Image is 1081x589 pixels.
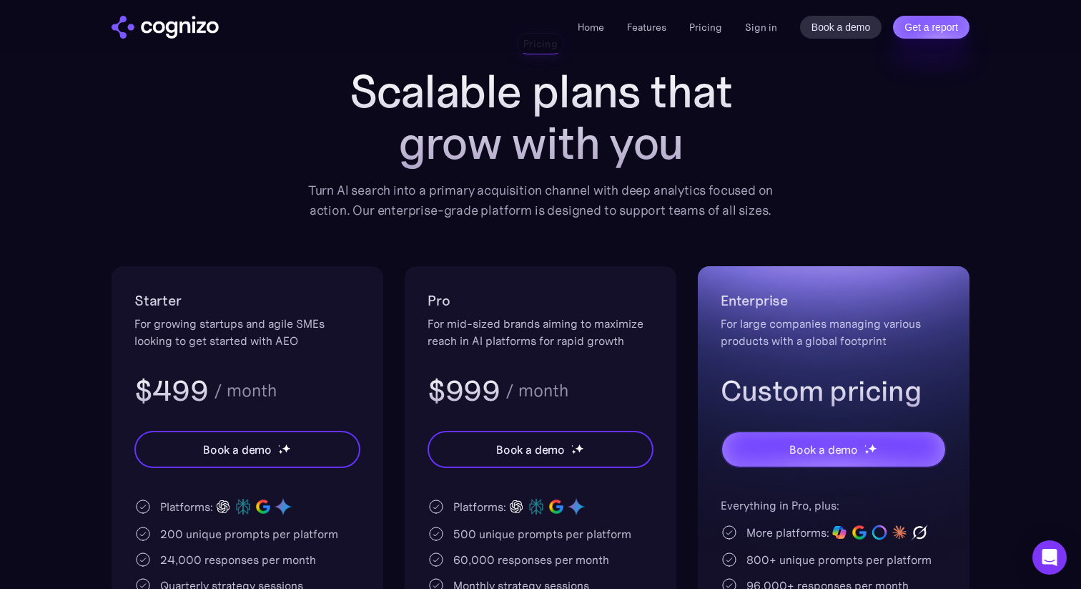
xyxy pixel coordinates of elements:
div: Everything in Pro, plus: [721,497,947,514]
a: home [112,16,219,39]
img: star [868,444,877,453]
img: star [571,449,576,454]
a: Book a demostarstarstar [134,431,360,468]
div: More platforms: [746,524,829,541]
a: Get a report [893,16,969,39]
div: For mid-sized brands aiming to maximize reach in AI platforms for rapid growth [428,315,653,349]
div: Platforms: [160,498,213,515]
img: star [571,444,573,447]
img: cognizo logo [112,16,219,39]
h1: Scalable plans that grow with you [297,66,784,169]
div: / month [214,382,277,399]
div: 500 unique prompts per platform [453,525,631,542]
a: Book a demo [800,16,882,39]
img: star [575,444,584,453]
a: Pricing [689,21,722,34]
a: Features [627,21,666,34]
img: star [864,449,869,454]
h2: Pro [428,289,653,312]
div: 24,000 responses per month [160,551,316,568]
div: Book a demo [496,441,565,458]
h3: $999 [428,372,500,409]
div: Book a demo [203,441,272,458]
div: Platforms: [453,498,506,515]
img: star [278,449,283,454]
h3: $499 [134,372,208,409]
div: 800+ unique prompts per platform [746,551,932,568]
div: 200 unique prompts per platform [160,525,338,542]
a: Book a demostarstarstar [721,431,947,468]
div: Open Intercom Messenger [1032,540,1067,575]
a: Book a demostarstarstar [428,431,653,468]
h2: Starter [134,289,360,312]
a: Home [578,21,604,34]
div: / month [505,382,568,399]
div: For large companies managing various products with a global footprint [721,315,947,349]
div: 60,000 responses per month [453,551,609,568]
img: star [864,444,867,447]
div: For growing startups and agile SMEs looking to get started with AEO [134,315,360,349]
a: Sign in [745,19,777,36]
img: star [282,444,291,453]
div: Turn AI search into a primary acquisition channel with deep analytics focused on action. Our ente... [297,180,784,220]
h2: Enterprise [721,289,947,312]
img: star [278,444,280,447]
div: Book a demo [789,441,858,458]
h3: Custom pricing [721,372,947,409]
